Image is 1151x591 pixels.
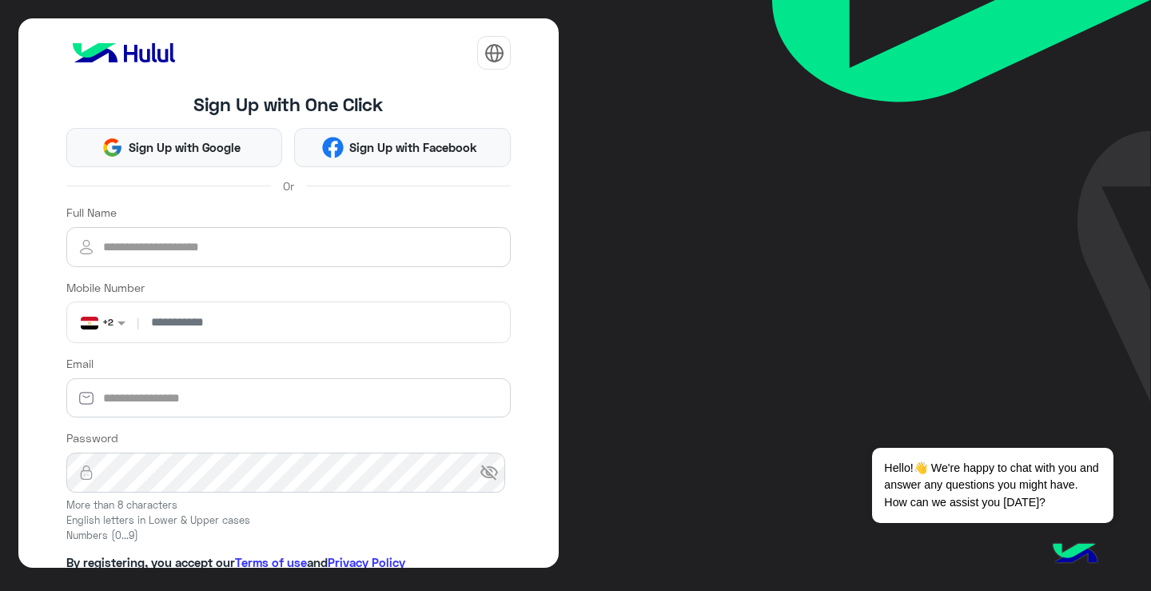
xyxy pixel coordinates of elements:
[307,555,328,569] span: and
[133,314,142,331] span: |
[66,555,235,569] span: By registering, you accept our
[344,138,484,157] span: Sign Up with Facebook
[1047,527,1103,583] img: hulul-logo.png
[872,448,1113,523] span: Hello!👋 We're happy to chat with you and answer any questions you might have. How can we assist y...
[66,94,512,116] h4: Sign Up with One Click
[66,513,512,529] small: English letters in Lower & Upper cases
[66,37,181,69] img: logo
[66,279,145,296] label: Mobile Number
[66,498,512,513] small: More than 8 characters
[66,429,118,446] label: Password
[328,555,405,569] a: Privacy Policy
[66,355,94,372] label: Email
[283,178,294,194] span: Or
[66,128,283,168] button: Sign Up with Google
[484,43,504,63] img: tab
[322,137,344,158] img: Facebook
[66,238,106,257] img: user
[480,463,499,482] span: visibility_off
[102,137,123,158] img: Google
[66,390,106,406] img: email
[294,128,511,168] button: Sign Up with Facebook
[66,204,117,221] label: Full Name
[123,138,247,157] span: Sign Up with Google
[66,465,106,481] img: lock
[66,529,512,544] small: Numbers (0...9)
[235,555,307,569] a: Terms of use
